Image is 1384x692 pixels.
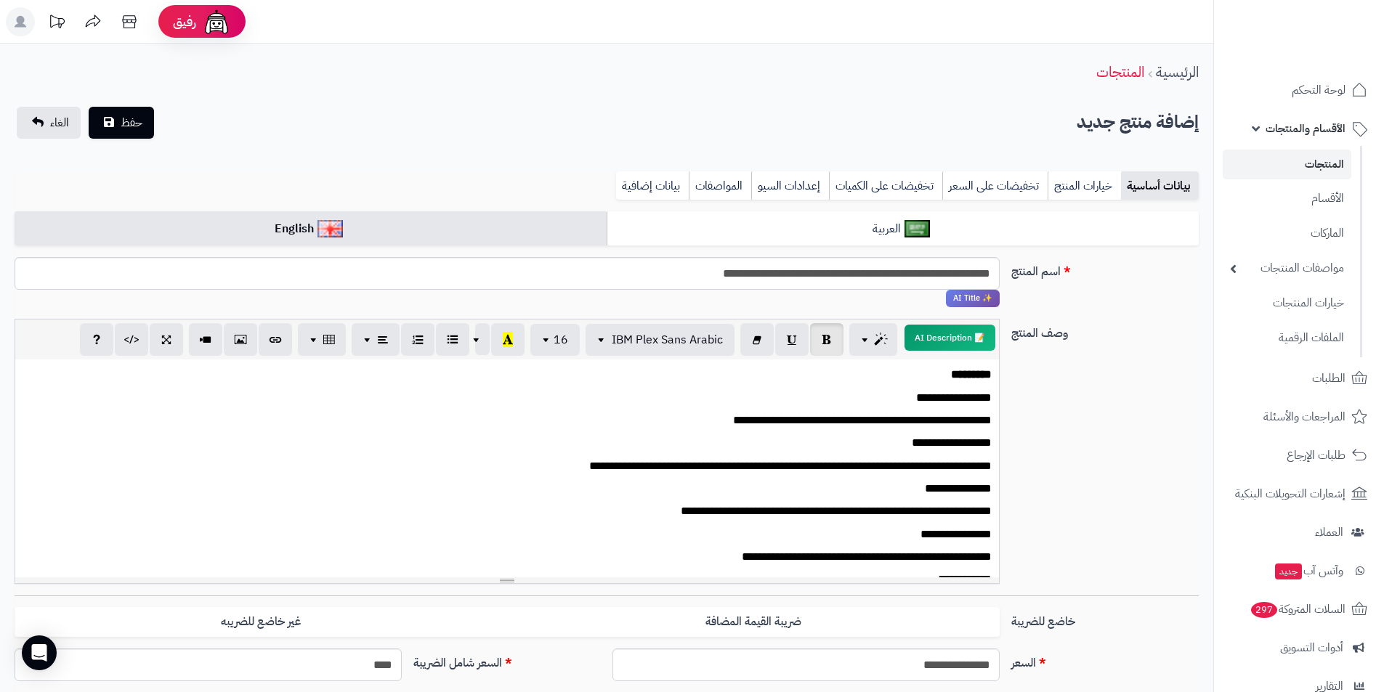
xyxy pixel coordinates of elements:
a: مواصفات المنتجات [1223,253,1351,284]
img: ai-face.png [202,7,231,36]
span: طلبات الإرجاع [1287,445,1345,465]
span: السلات المتروكة [1250,599,1345,619]
a: الأقسام [1223,183,1351,214]
a: الملفات الرقمية [1223,322,1351,354]
span: انقر لاستخدام رفيقك الذكي [946,290,1000,307]
a: المنتجات [1223,150,1351,179]
a: وآتس آبجديد [1223,553,1375,588]
div: Open Intercom Messenger [22,635,57,670]
button: حفظ [89,107,154,139]
span: المراجعات والأسئلة [1263,407,1345,427]
a: المنتجات [1096,61,1144,83]
span: أدوات التسويق [1280,638,1343,658]
span: الغاء [50,114,69,131]
a: العملاء [1223,515,1375,550]
img: العربية [905,220,930,237]
button: IBM Plex Sans Arabic [586,324,735,356]
a: لوحة التحكم [1223,73,1375,107]
label: اسم المنتج [1005,257,1205,280]
a: طلبات الإرجاع [1223,438,1375,473]
a: أدوات التسويق [1223,630,1375,665]
a: تخفيضات على السعر [942,171,1048,200]
label: ضريبة القيمة المضافة [507,607,1000,637]
a: الغاء [17,107,81,139]
a: بيانات أساسية [1121,171,1199,200]
span: وآتس آب [1274,561,1343,581]
a: بيانات إضافية [616,171,689,200]
label: خاضع للضريبة [1005,607,1205,630]
a: السلات المتروكة297 [1223,592,1375,627]
span: 297 [1251,602,1277,618]
a: المواصفات [689,171,751,200]
span: رفيق [173,13,196,30]
img: English [317,220,343,237]
a: خيارات المنتجات [1223,288,1351,319]
a: الطلبات [1223,361,1375,396]
a: إعدادات السيو [751,171,829,200]
label: وصف المنتج [1005,319,1205,342]
a: إشعارات التحويلات البنكية [1223,476,1375,511]
a: تخفيضات على الكميات [829,171,942,200]
label: غير خاضع للضريبه [15,607,507,637]
a: تحديثات المنصة [39,7,75,40]
span: إشعارات التحويلات البنكية [1235,484,1345,504]
span: العملاء [1315,522,1343,542]
span: 16 [554,331,568,349]
span: جديد [1275,563,1302,579]
span: الطلبات [1312,368,1345,388]
button: 16 [530,324,580,356]
a: خيارات المنتج [1048,171,1121,200]
label: السعر شامل الضريبة [408,648,607,672]
label: السعر [1005,648,1205,672]
button: 📝 AI Description [905,325,995,351]
a: الماركات [1223,218,1351,249]
h2: إضافة منتج جديد [1077,107,1199,137]
a: English [15,211,607,247]
a: الرئيسية [1156,61,1199,83]
a: المراجعات والأسئلة [1223,399,1375,434]
span: حفظ [121,114,142,131]
span: لوحة التحكم [1292,80,1345,100]
a: العربية [607,211,1199,247]
span: IBM Plex Sans Arabic [612,331,723,349]
span: الأقسام والمنتجات [1266,118,1345,139]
